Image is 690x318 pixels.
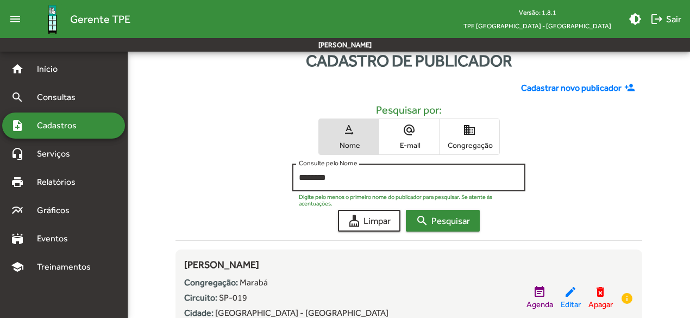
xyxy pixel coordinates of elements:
[455,19,620,33] span: TPE [GEOGRAPHIC_DATA] - [GEOGRAPHIC_DATA]
[11,63,24,76] mat-icon: home
[184,277,238,288] strong: Congregação:
[30,147,85,160] span: Serviços
[4,8,26,30] mat-icon: menu
[620,292,633,305] mat-icon: info
[215,308,388,318] span: [GEOGRAPHIC_DATA] - [GEOGRAPHIC_DATA]
[564,285,577,298] mat-icon: edit
[650,13,663,26] mat-icon: logout
[348,214,361,227] mat-icon: cleaning_services
[403,123,416,136] mat-icon: alternate_email
[299,194,512,207] mat-hint: Digite pelo menos o primeiro nome do publicador para pesquisar. Se atente às acentuações.
[184,103,633,116] h5: Pesquisar por:
[594,285,607,298] mat-icon: delete_forever
[526,298,553,311] span: Agenda
[128,48,690,73] div: Cadastro de publicador
[624,82,638,94] mat-icon: person_add
[184,292,217,303] strong: Circuito:
[379,119,439,154] button: E-mail
[30,232,83,245] span: Eventos
[30,204,84,217] span: Gráficos
[184,308,214,318] strong: Cidade:
[338,210,400,232] button: Limpar
[30,91,90,104] span: Consultas
[322,140,376,150] span: Nome
[11,176,24,189] mat-icon: print
[588,298,613,311] span: Apagar
[561,298,581,311] span: Editar
[646,9,686,29] button: Sair
[650,9,681,29] span: Sair
[70,10,130,28] span: Gerente TPE
[416,214,429,227] mat-icon: search
[319,119,379,154] button: Nome
[11,232,24,245] mat-icon: stadium
[629,13,642,26] mat-icon: brightness_medium
[342,123,355,136] mat-icon: text_rotation_none
[30,63,73,76] span: Início
[440,119,499,154] button: Congregação
[533,285,546,298] mat-icon: event_note
[184,259,259,270] span: [PERSON_NAME]
[442,140,497,150] span: Congregação
[382,140,436,150] span: E-mail
[348,211,391,230] span: Limpar
[521,82,622,95] span: Cadastrar novo publicador
[11,147,24,160] mat-icon: headset_mic
[30,176,90,189] span: Relatórios
[30,119,91,132] span: Cadastros
[406,210,480,232] button: Pesquisar
[11,260,24,273] mat-icon: school
[30,260,104,273] span: Treinamentos
[11,91,24,104] mat-icon: search
[219,292,247,303] span: SP-019
[35,2,70,37] img: Logo
[26,2,130,37] a: Gerente TPE
[11,119,24,132] mat-icon: note_add
[240,277,268,288] span: Marabá
[416,211,470,230] span: Pesquisar
[455,5,620,19] div: Versão: 1.8.1
[463,123,476,136] mat-icon: domain
[11,204,24,217] mat-icon: multiline_chart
